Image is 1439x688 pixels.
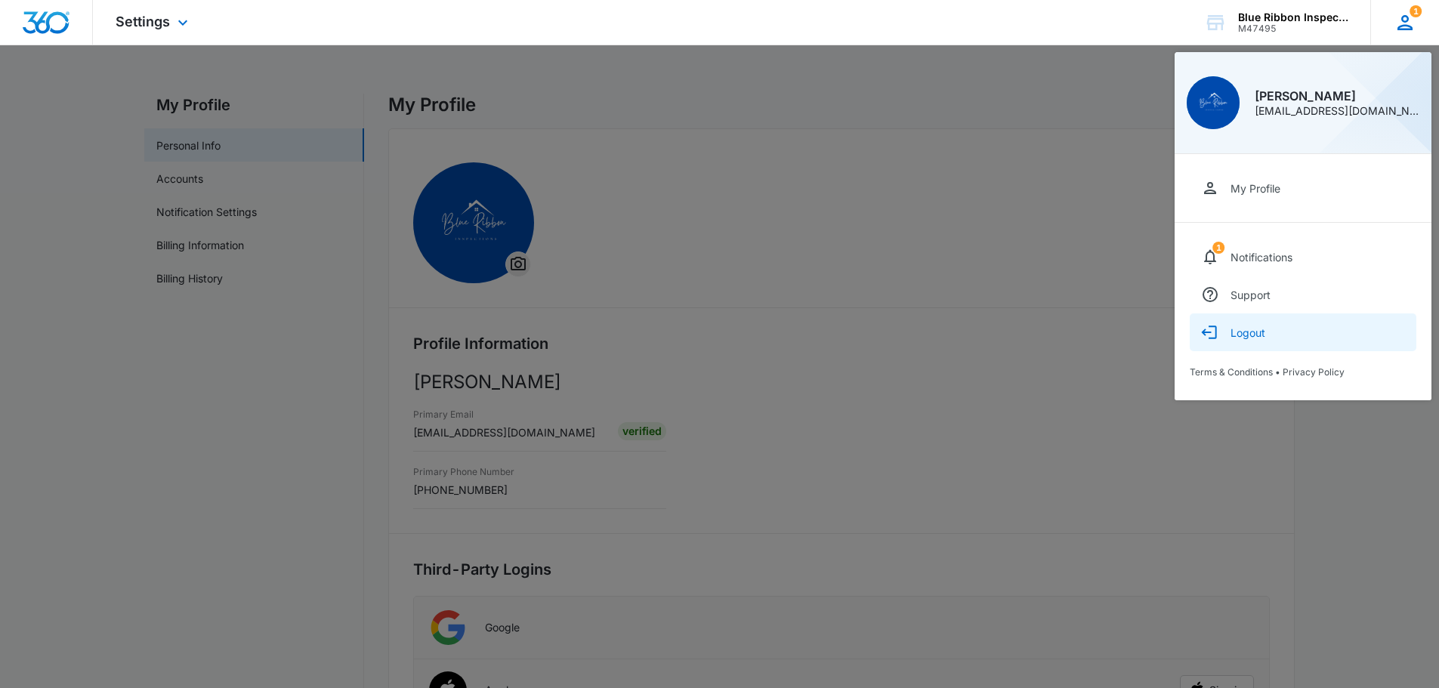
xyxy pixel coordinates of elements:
[1231,288,1271,301] div: Support
[1190,169,1416,207] a: My Profile
[1410,5,1422,17] span: 1
[1283,366,1345,378] a: Privacy Policy
[1255,90,1419,102] div: [PERSON_NAME]
[1212,242,1224,254] div: notifications count
[1410,5,1422,17] div: notifications count
[1255,106,1419,116] div: [EMAIL_ADDRESS][DOMAIN_NAME]
[1231,326,1265,339] div: Logout
[1190,238,1416,276] a: notifications countNotifications
[1238,23,1348,34] div: account id
[1238,11,1348,23] div: account name
[1231,251,1292,264] div: Notifications
[1190,313,1416,351] button: Logout
[1212,242,1224,254] span: 1
[1190,366,1273,378] a: Terms & Conditions
[1190,276,1416,313] a: Support
[1190,366,1416,378] div: •
[1231,182,1280,195] div: My Profile
[116,14,170,29] span: Settings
